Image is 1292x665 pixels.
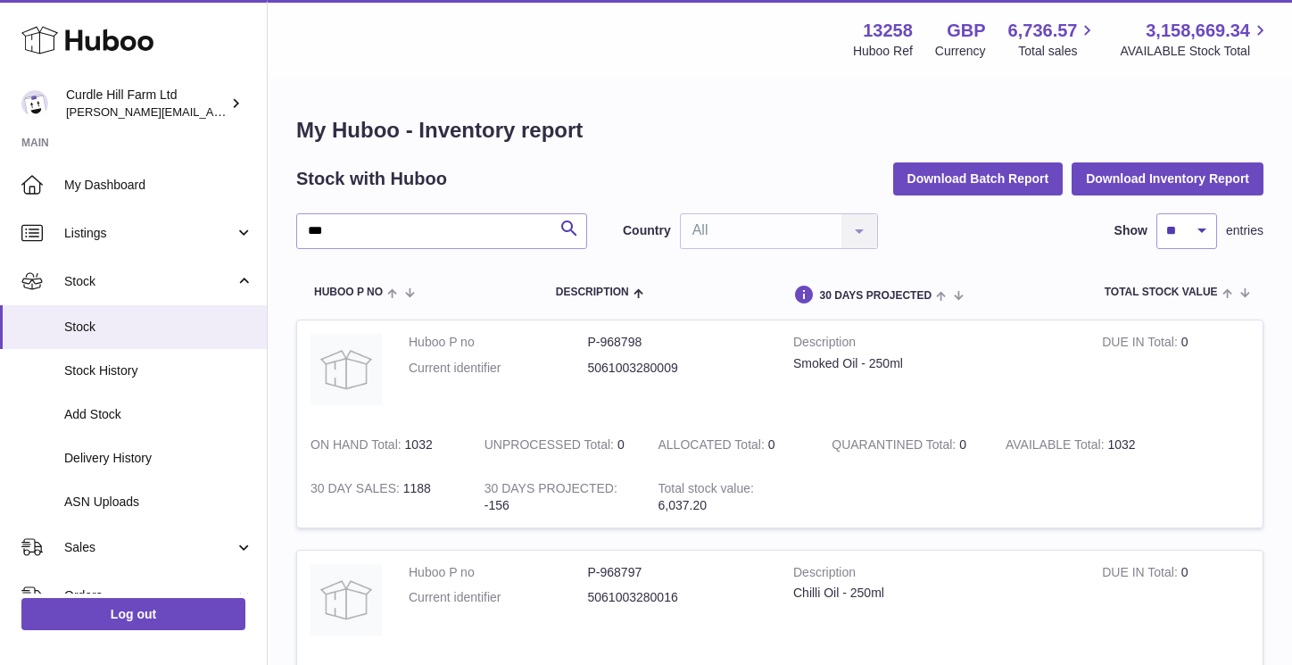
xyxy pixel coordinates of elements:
[1226,222,1263,239] span: entries
[645,423,819,467] td: 0
[1105,287,1218,298] span: Total stock value
[1120,43,1271,60] span: AVAILABLE Stock Total
[1102,335,1180,353] strong: DUE IN Total
[556,287,629,298] span: Description
[793,355,1075,372] div: Smoked Oil - 250ml
[819,290,932,302] span: 30 DAYS PROJECTED
[64,225,235,242] span: Listings
[623,222,671,239] label: Country
[588,564,767,581] dd: P-968797
[1114,222,1147,239] label: Show
[64,319,253,336] span: Stock
[484,437,617,456] strong: UNPROCESSED Total
[793,564,1075,586] strong: Description
[409,564,588,581] dt: Huboo P no
[311,334,382,405] img: product image
[1006,437,1107,456] strong: AVAILABLE Total
[832,437,959,456] strong: QUARANTINED Total
[297,423,471,467] td: 1032
[311,564,382,636] img: product image
[471,467,645,528] td: -156
[992,423,1166,467] td: 1032
[935,43,986,60] div: Currency
[311,437,405,456] strong: ON HAND Total
[21,598,245,630] a: Log out
[297,467,471,528] td: 1188
[1102,565,1180,584] strong: DUE IN Total
[1008,19,1078,43] span: 6,736.57
[409,334,588,351] dt: Huboo P no
[959,437,966,452] span: 0
[471,423,645,467] td: 0
[893,162,1064,195] button: Download Batch Report
[1146,19,1250,43] span: 3,158,669.34
[66,87,227,121] div: Curdle Hill Farm Ltd
[793,585,1075,602] div: Chilli Oil - 250ml
[484,481,617,500] strong: 30 DAYS PROJECTED
[311,481,403,500] strong: 30 DAY SALES
[64,362,253,379] span: Stock History
[409,589,588,606] dt: Current identifier
[1089,320,1263,423] td: 0
[66,104,358,119] span: [PERSON_NAME][EMAIL_ADDRESS][DOMAIN_NAME]
[1120,19,1271,60] a: 3,158,669.34 AVAILABLE Stock Total
[658,481,754,500] strong: Total stock value
[64,539,235,556] span: Sales
[409,360,588,377] dt: Current identifier
[1072,162,1263,195] button: Download Inventory Report
[1008,19,1098,60] a: 6,736.57 Total sales
[21,90,48,117] img: james@diddlysquatfarmshop.com
[658,498,708,512] span: 6,037.20
[588,334,767,351] dd: P-968798
[64,587,235,604] span: Orders
[658,437,768,456] strong: ALLOCATED Total
[1018,43,1097,60] span: Total sales
[64,273,235,290] span: Stock
[64,177,253,194] span: My Dashboard
[947,19,985,43] strong: GBP
[64,450,253,467] span: Delivery History
[64,406,253,423] span: Add Stock
[296,167,447,191] h2: Stock with Huboo
[588,360,767,377] dd: 5061003280009
[1089,551,1263,653] td: 0
[64,494,253,511] span: ASN Uploads
[296,116,1263,145] h1: My Huboo - Inventory report
[863,19,913,43] strong: 13258
[853,43,913,60] div: Huboo Ref
[793,334,1075,355] strong: Description
[314,287,383,298] span: Huboo P no
[588,589,767,606] dd: 5061003280016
